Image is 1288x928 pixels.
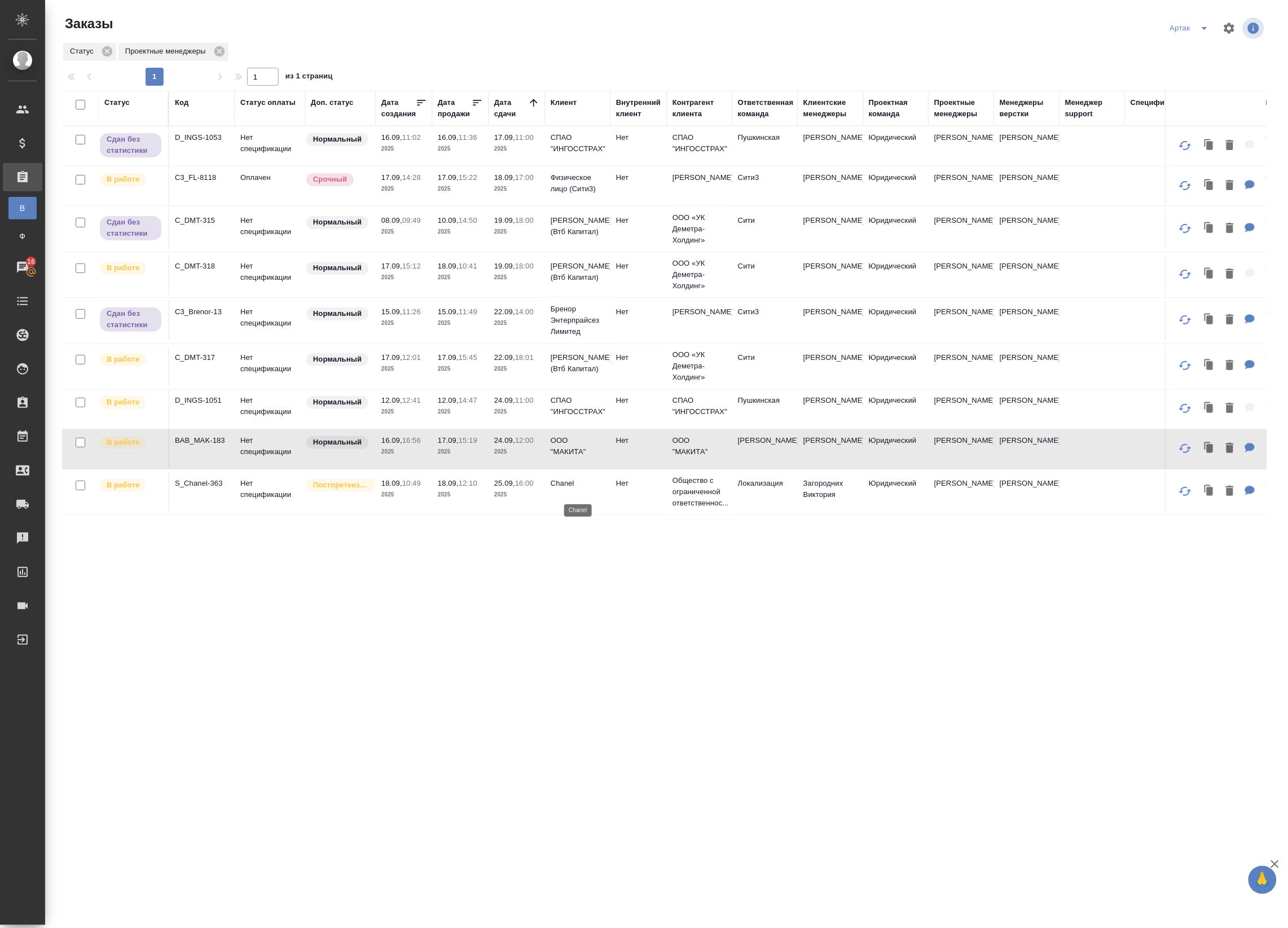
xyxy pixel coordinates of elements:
[1000,352,1054,363] p: [PERSON_NAME]
[494,363,539,375] p: 2025
[459,436,477,445] p: 15:19
[672,306,727,318] p: [PERSON_NAME]
[1239,174,1261,197] button: Для КМ: перевод англ и кор (одним заверением) + апостиль на перевод
[863,166,929,206] td: Юридический
[1172,395,1199,422] button: Обновить
[175,215,229,226] p: C_DMT-315
[616,478,661,489] p: Нет
[929,166,994,206] td: [PERSON_NAME]
[381,446,427,458] p: 2025
[438,216,459,225] p: 10.09,
[1199,217,1220,240] button: Клонировать
[107,262,139,274] p: В работе
[438,363,483,375] p: 2025
[62,15,113,33] span: Заказы
[732,346,798,386] td: Сити
[863,126,929,166] td: Юридический
[107,354,139,365] p: В работе
[494,396,515,404] p: 24.09,
[235,389,305,429] td: Нет спецификации
[494,353,515,362] p: 22.09,
[402,353,421,362] p: 12:01
[1220,134,1239,157] button: Удалить
[381,216,402,225] p: 08.09,
[798,389,863,429] td: [PERSON_NAME]
[1172,172,1199,199] button: Обновить
[515,396,534,404] p: 11:00
[175,172,229,183] p: C3_FL-8118
[438,183,483,195] p: 2025
[381,133,402,142] p: 16.09,
[402,262,421,270] p: 15:12
[515,216,534,225] p: 18:00
[305,478,370,493] div: Выставляется автоматически для первых 3 заказов после рекламации. Особое внимание
[438,396,459,404] p: 12.09,
[1000,215,1054,226] p: [PERSON_NAME]
[1199,354,1220,377] button: Клонировать
[863,209,929,249] td: Юридический
[1065,97,1119,120] div: Менеджер support
[381,396,402,404] p: 12.09,
[305,352,370,367] div: Статус по умолчанию для стандартных заказов
[175,395,229,406] p: D_INGS-1051
[672,475,727,509] p: Общество с ограниченной ответственнос...
[381,307,402,316] p: 15.09,
[99,306,162,333] div: Выставляет ПМ, когда заказ сдан КМу, но начисления еще не проведены
[929,429,994,469] td: [PERSON_NAME]
[929,126,994,166] td: [PERSON_NAME]
[1000,435,1054,446] p: [PERSON_NAME]
[1172,478,1199,505] button: Обновить
[494,406,539,417] p: 2025
[459,133,477,142] p: 11:36
[305,172,370,187] div: Выставляется автоматически, если на указанный объем услуг необходимо больше времени в стандартном...
[63,43,116,61] div: Статус
[381,436,402,445] p: 16.09,
[438,489,483,500] p: 2025
[381,226,427,238] p: 2025
[104,97,130,108] div: Статус
[175,97,188,108] div: Код
[732,301,798,340] td: Сити3
[551,478,605,489] p: Chanel
[672,349,727,383] p: ООО «УК Деметра-Холдинг»
[1000,97,1054,120] div: Менеджеры верстки
[616,395,661,406] p: Нет
[494,272,539,283] p: 2025
[494,262,515,270] p: 19.09,
[381,272,427,283] p: 2025
[438,143,483,155] p: 2025
[438,446,483,458] p: 2025
[381,183,427,195] p: 2025
[459,353,477,362] p: 15:45
[1199,397,1220,420] button: Клонировать
[494,133,515,142] p: 17.09,
[99,352,162,367] div: Выставляет ПМ после принятия заказа от КМа
[402,133,421,142] p: 11:02
[1000,132,1054,143] p: [PERSON_NAME]
[240,97,296,108] div: Статус оплаты
[175,352,229,363] p: C_DMT-317
[934,97,988,120] div: Проектные менеджеры
[616,261,661,272] p: Нет
[732,126,798,166] td: Пушкинская
[381,479,402,487] p: 18.09,
[515,133,534,142] p: 11:00
[494,479,515,487] p: 25.09,
[494,226,539,238] p: 2025
[438,97,472,120] div: Дата продажи
[551,132,605,155] p: СПАО "ИНГОССТРАХ"
[515,479,534,487] p: 16:00
[494,318,539,329] p: 2025
[107,174,139,185] p: В работе
[20,256,42,267] span: 16
[70,46,98,57] p: Статус
[438,133,459,142] p: 16.09,
[515,353,534,362] p: 18:01
[863,389,929,429] td: Юридический
[305,395,370,410] div: Статус по умолчанию для стандартных заказов
[494,143,539,155] p: 2025
[863,255,929,294] td: Юридический
[313,262,362,274] p: Нормальный
[732,166,798,206] td: Сити3
[929,472,994,512] td: [PERSON_NAME]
